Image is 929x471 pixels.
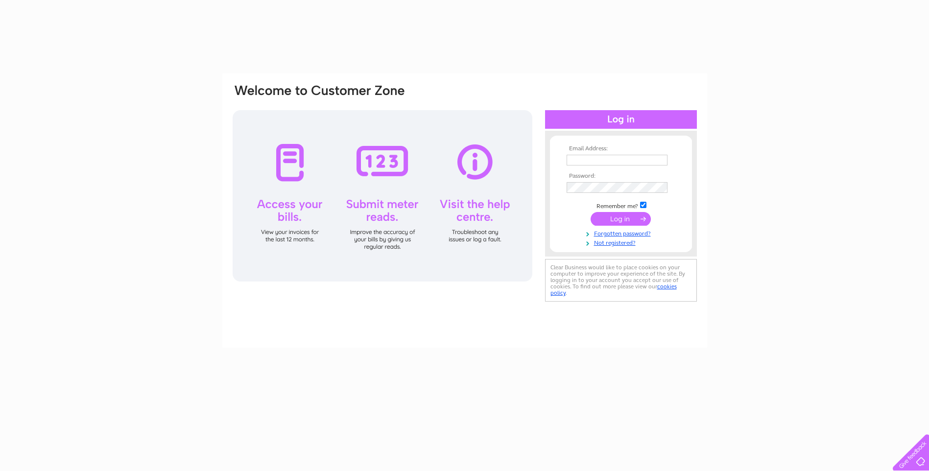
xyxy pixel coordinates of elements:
[564,173,678,180] th: Password:
[564,145,678,152] th: Email Address:
[564,200,678,210] td: Remember me?
[591,212,651,226] input: Submit
[567,228,678,237] a: Forgotten password?
[545,259,697,302] div: Clear Business would like to place cookies on your computer to improve your experience of the sit...
[550,283,677,296] a: cookies policy
[567,237,678,247] a: Not registered?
